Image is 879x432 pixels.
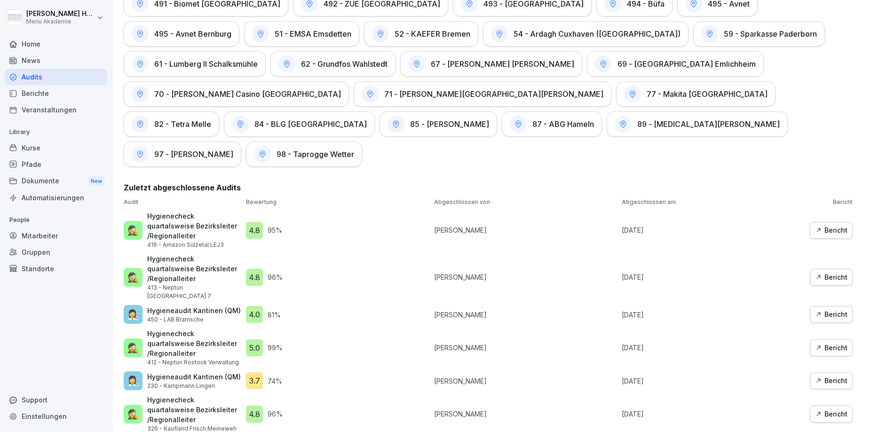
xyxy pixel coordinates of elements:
p: [DATE] [622,225,805,235]
a: 71 - [PERSON_NAME][GEOGRAPHIC_DATA][PERSON_NAME] [354,81,611,107]
div: Bericht [815,225,847,236]
p: [DATE] [622,272,805,282]
h1: 67 - [PERSON_NAME] [PERSON_NAME] [431,59,574,69]
button: Bericht [810,306,853,323]
a: 97 - [PERSON_NAME] [124,141,241,167]
a: 82 - Tetra Melle [124,111,219,137]
a: 54 - Ardagh Cuxhaven ([GEOGRAPHIC_DATA]) [483,21,689,47]
p: 81 % [268,310,281,320]
p: 99 % [268,343,283,353]
p: [DATE] [622,343,805,353]
div: 4.8 [246,406,263,423]
p: Hygienecheck quartalsweise Bezirksleiter /Regionalleiter [147,211,241,241]
p: [PERSON_NAME] [434,272,618,282]
a: Gruppen [5,244,107,260]
div: News [5,52,107,69]
div: 3.7 [246,372,263,389]
p: 🕵️ [127,407,139,421]
p: People [5,212,107,228]
p: [PERSON_NAME] Hemken [26,10,95,18]
p: Library [5,125,107,140]
h1: 62 - Grundfos Wahlstedt [301,59,388,69]
a: Berichte [5,85,107,102]
h1: 98 - Taprogge Wetter [277,149,354,159]
button: Bericht [810,372,853,389]
p: Abgeschlossen von [434,198,618,206]
div: Support [5,392,107,408]
p: Hygienecheck quartalsweise Bezirksleiter /Regionalleiter [147,329,241,358]
a: 84 - BLG [GEOGRAPHIC_DATA] [224,111,375,137]
a: 67 - [PERSON_NAME] [PERSON_NAME] [400,51,582,77]
p: 413 - Neptun [GEOGRAPHIC_DATA] 7 [147,283,241,300]
a: Audits [5,69,107,85]
p: 412 - Neptun Rostock Verwaltung [147,358,241,367]
h1: 52 - KAEFER Bremen [395,29,470,39]
p: 👩‍🔬 [127,307,139,322]
div: Kurse [5,140,107,156]
p: [DATE] [622,310,805,320]
div: Bericht [815,343,847,353]
a: 87 - ABG Hameln [502,111,602,137]
h1: 97 - [PERSON_NAME] [154,149,233,159]
h1: 89 - [MEDICAL_DATA][PERSON_NAME] [637,119,780,129]
a: 59 - Sparkasse Paderborn [693,21,825,47]
div: Bericht [815,409,847,419]
h1: 51 - EMSA Emsdetten [275,29,351,39]
p: [PERSON_NAME] [434,409,618,419]
a: 495 - Avnet Bernburg [124,21,239,47]
div: Dokumente [5,173,107,190]
a: 70 - [PERSON_NAME] Casino [GEOGRAPHIC_DATA] [124,81,349,107]
div: Einstellungen [5,408,107,424]
p: 👩‍🔬 [127,374,139,388]
a: Automatisierungen [5,189,107,206]
p: 🕵️ [127,223,139,237]
a: 89 - [MEDICAL_DATA][PERSON_NAME] [607,111,788,137]
p: Hygienecheck quartalsweise Bezirksleiter /Regionalleiter [147,254,241,283]
h1: 495 - Avnet Bernburg [154,29,231,39]
div: 4.8 [246,222,263,239]
div: 4.0 [246,306,263,323]
a: 98 - Taprogge Wetter [246,141,362,167]
div: Bericht [815,376,847,386]
p: [DATE] [622,376,805,386]
h1: 54 - Ardagh Cuxhaven ([GEOGRAPHIC_DATA]) [514,29,681,39]
a: Pfade [5,156,107,173]
a: Home [5,36,107,52]
h2: Zuletzt abgeschlossene Audits [124,182,853,193]
p: [PERSON_NAME] [434,225,618,235]
button: Bericht [810,222,853,239]
p: 74 % [268,376,282,386]
p: 416 - Amazon Sülzetal LEJ3 [147,241,241,249]
div: Bericht [815,309,847,320]
a: 69 - [GEOGRAPHIC_DATA] Emlichheim [587,51,764,77]
p: 450 - LAB Bramsche [147,315,241,324]
p: Hygieneaudit Kantinen (QM) [147,372,241,382]
p: Hygienecheck quartalsweise Bezirksleiter /Regionalleiter [147,395,241,424]
a: 62 - Grundfos Wahlstedt [270,51,396,77]
p: 95 % [268,225,282,235]
h1: 70 - [PERSON_NAME] Casino [GEOGRAPHIC_DATA] [154,89,341,99]
p: [PERSON_NAME] [434,343,618,353]
h1: 59 - Sparkasse Paderborn [724,29,817,39]
button: Bericht [810,339,853,356]
button: Bericht [810,406,853,423]
div: New [88,176,104,187]
a: Standorte [5,260,107,277]
a: Veranstaltungen [5,102,107,118]
a: DokumenteNew [5,173,107,190]
button: Bericht [810,269,853,286]
a: Mitarbeiter [5,228,107,244]
h1: 77 - Makita [GEOGRAPHIC_DATA] [647,89,768,99]
a: 61 - Lumberg II Schalksmühle [124,51,266,77]
div: 4.8 [246,269,263,286]
p: Bewertung [246,198,429,206]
